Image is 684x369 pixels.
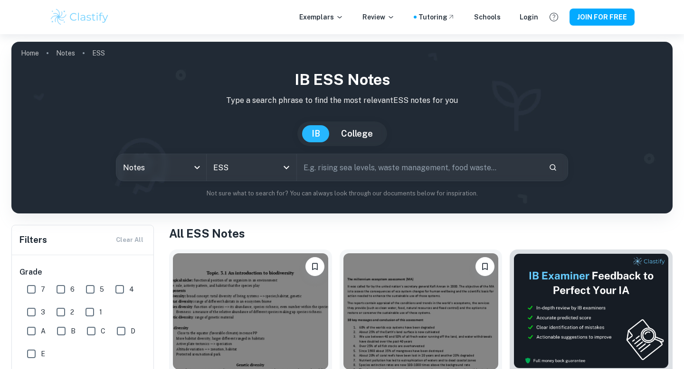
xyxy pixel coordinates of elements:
h1: IB ESS Notes [19,68,665,91]
h1: All ESS Notes [169,225,673,242]
button: Please log in to bookmark exemplars [305,257,324,276]
button: JOIN FOR FREE [570,9,635,26]
span: 6 [70,284,75,295]
span: B [71,326,76,336]
a: Login [520,12,538,22]
button: College [332,125,382,142]
span: E [41,349,45,359]
p: Exemplars [299,12,343,22]
button: Open [280,161,293,174]
span: C [101,326,105,336]
h6: Filters [19,233,47,247]
a: Schools [474,12,501,22]
span: 5 [100,284,104,295]
button: IB [302,125,330,142]
p: Not sure what to search for? You can always look through our documents below for inspiration. [19,189,665,198]
div: Notes [116,154,206,181]
span: 3 [41,307,45,317]
img: profile cover [11,42,673,213]
img: Thumbnail [513,253,669,369]
button: Search [545,159,561,175]
span: 4 [129,284,134,295]
input: E.g. rising sea levels, waste management, food waste... [297,154,541,181]
p: Review [362,12,395,22]
a: Notes [56,46,75,60]
button: Please log in to bookmark exemplars [475,257,494,276]
p: ESS [92,48,105,58]
span: 7 [41,284,45,295]
a: Home [21,46,39,60]
h6: Grade [19,267,147,278]
button: Help and Feedback [546,9,562,25]
p: Type a search phrase to find the most relevant ESS notes for you [19,95,665,106]
a: Tutoring [418,12,455,22]
span: 2 [70,307,74,317]
span: 1 [99,307,102,317]
img: Clastify logo [49,8,110,27]
span: A [41,326,46,336]
span: D [131,326,135,336]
